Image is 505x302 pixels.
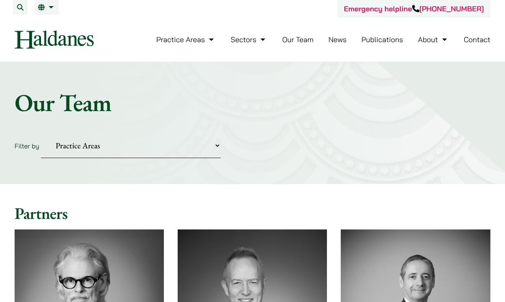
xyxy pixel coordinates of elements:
a: EN [38,4,56,11]
a: Emergency helpline[PHONE_NUMBER] [344,4,484,13]
a: News [329,35,347,44]
a: Publications [361,35,403,44]
a: Contact [464,35,490,44]
a: Sectors [231,35,267,44]
label: Filter by [15,142,39,150]
a: Practice Areas [156,35,216,44]
img: Logo of Haldanes [15,30,94,49]
a: About [418,35,449,44]
h2: Partners [15,203,490,223]
h1: Our Team [15,88,490,117]
a: Our Team [282,35,314,44]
